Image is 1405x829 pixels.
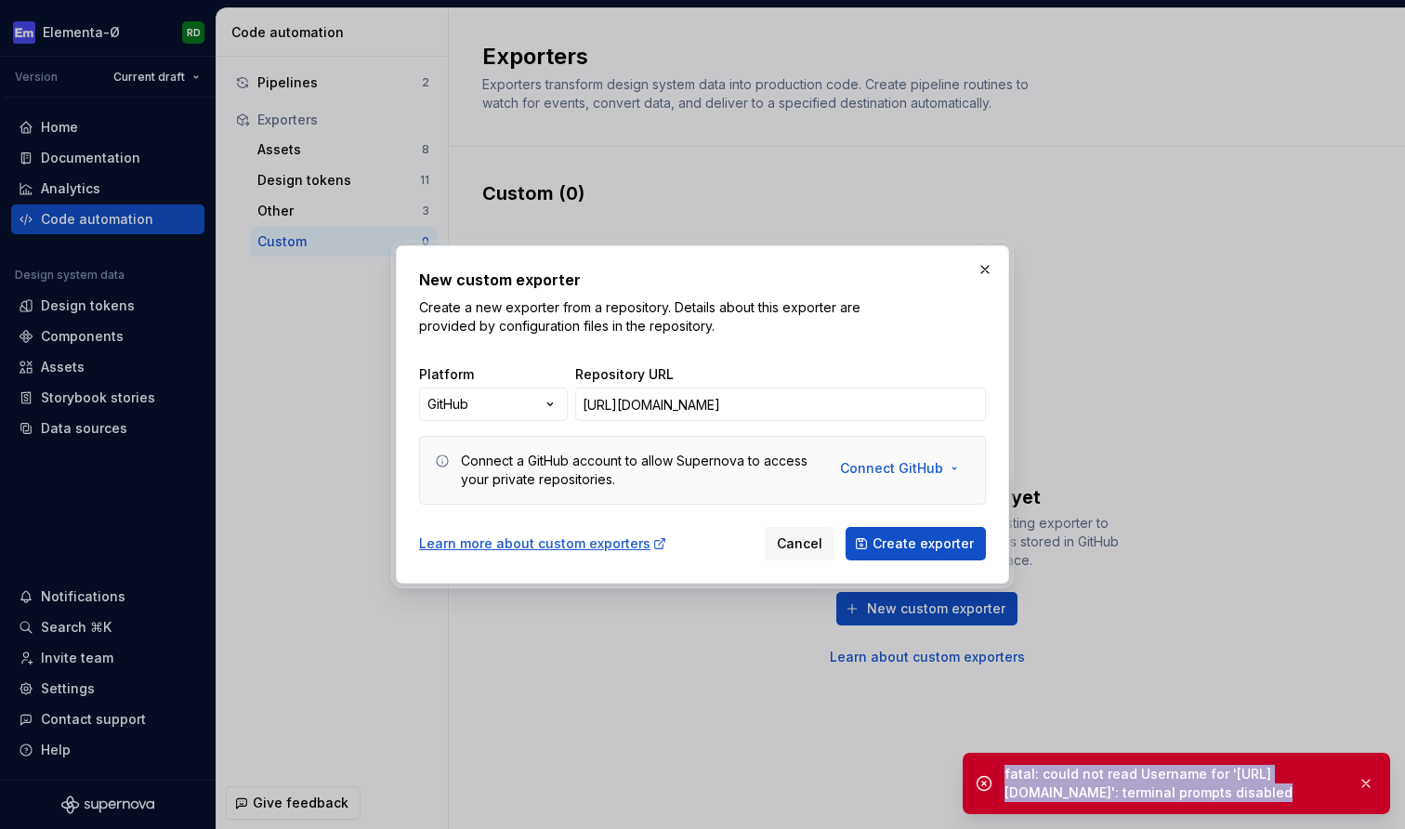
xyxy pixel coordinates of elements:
[828,452,970,485] button: Connect GitHub
[461,452,817,489] div: Connect a GitHub account to allow Supernova to access your private repositories.
[575,365,674,384] label: Repository URL
[840,459,943,478] span: Connect GitHub
[419,534,667,553] a: Learn more about custom exporters
[765,527,834,560] button: Cancel
[419,298,865,336] p: Create a new exporter from a repository. Details about this exporter are provided by configuratio...
[419,365,474,384] label: Platform
[846,527,986,560] button: Create exporter
[873,534,974,553] span: Create exporter
[419,269,986,291] h2: New custom exporter
[1005,765,1343,802] div: fatal: could not read Username for '[URL][DOMAIN_NAME]': terminal prompts disabled
[777,534,822,553] span: Cancel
